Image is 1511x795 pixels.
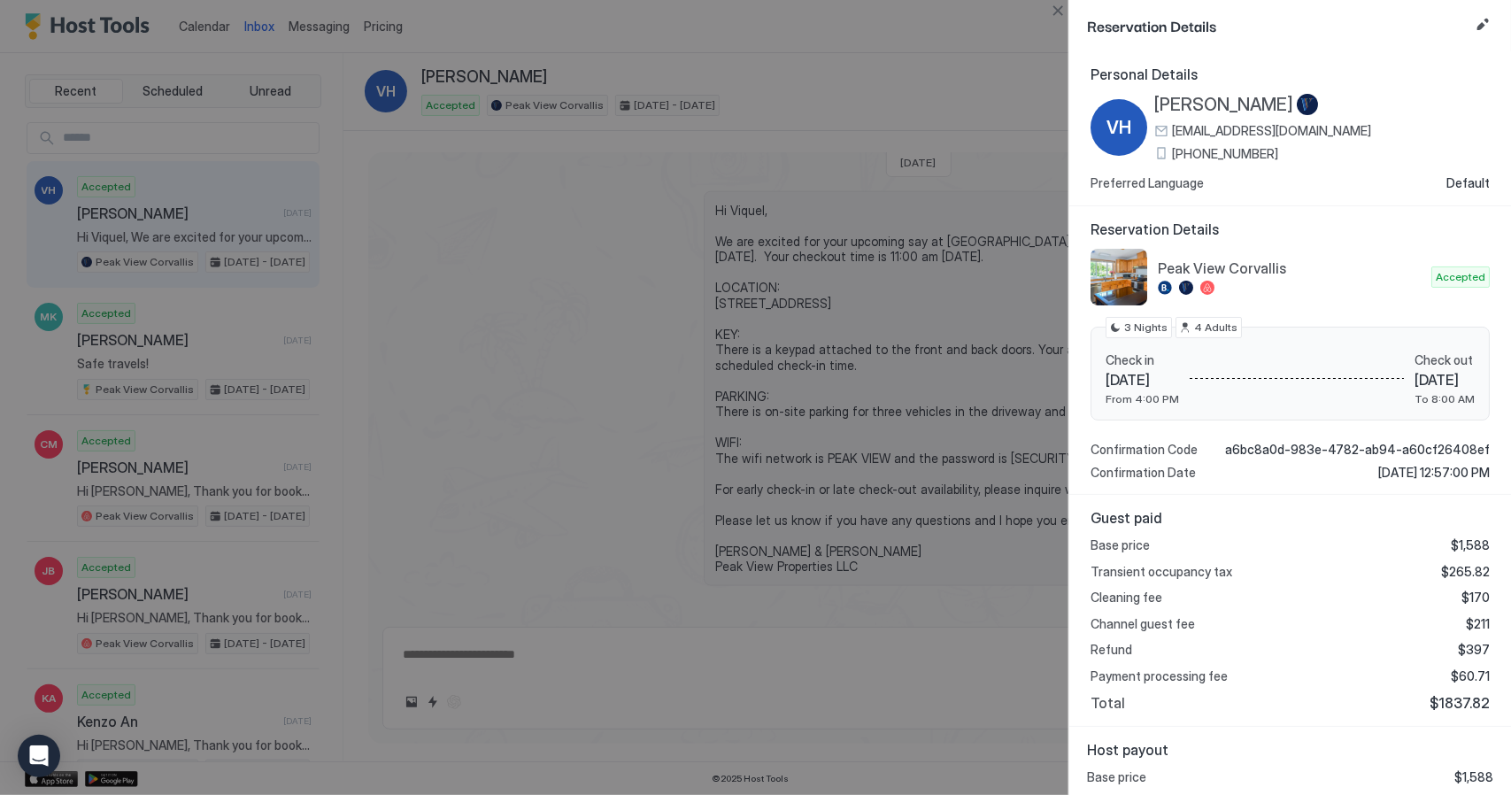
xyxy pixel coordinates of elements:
span: Guest paid [1091,509,1490,527]
span: [DATE] 12:57:00 PM [1378,465,1490,481]
span: a6bc8a0d-983e-4782-ab94-a60cf26408ef [1225,442,1490,458]
span: Refund [1091,642,1132,658]
div: listing image [1091,249,1147,305]
span: Reservation Details [1091,220,1490,238]
span: Cleaning fee [1091,590,1162,606]
span: $60.71 [1451,668,1490,684]
span: 3 Nights [1124,320,1168,336]
span: Check in [1106,352,1179,368]
span: $1837.82 [1430,694,1490,712]
span: Accepted [1436,269,1485,285]
span: [PERSON_NAME] [1154,94,1293,116]
span: Channel guest fee [1091,616,1195,632]
span: VH [1106,114,1131,141]
span: [DATE] [1106,371,1179,389]
span: $265.82 [1441,564,1490,580]
span: [DATE] [1415,371,1475,389]
span: Confirmation Date [1091,465,1196,481]
span: Transient occupancy tax [1091,564,1232,580]
span: $397 [1458,642,1490,658]
span: Preferred Language [1091,175,1204,191]
span: Check out [1415,352,1475,368]
span: Confirmation Code [1091,442,1198,458]
div: Open Intercom Messenger [18,735,60,777]
span: Payment processing fee [1091,668,1228,684]
span: Host payout [1087,741,1493,759]
span: Default [1446,175,1490,191]
span: Total [1091,694,1125,712]
span: [EMAIL_ADDRESS][DOMAIN_NAME] [1172,123,1371,139]
span: $1,588 [1454,769,1493,785]
span: Reservation Details [1087,14,1469,36]
span: Base price [1087,769,1146,785]
button: Edit reservation [1472,14,1493,35]
span: Peak View Corvallis [1158,259,1424,277]
span: 4 Adults [1194,320,1237,336]
span: $1,588 [1451,537,1490,553]
span: Base price [1091,537,1150,553]
span: $211 [1466,616,1490,632]
span: To 8:00 AM [1415,392,1475,405]
span: Personal Details [1091,66,1490,83]
span: From 4:00 PM [1106,392,1179,405]
span: [PHONE_NUMBER] [1172,146,1278,162]
span: $170 [1461,590,1490,606]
